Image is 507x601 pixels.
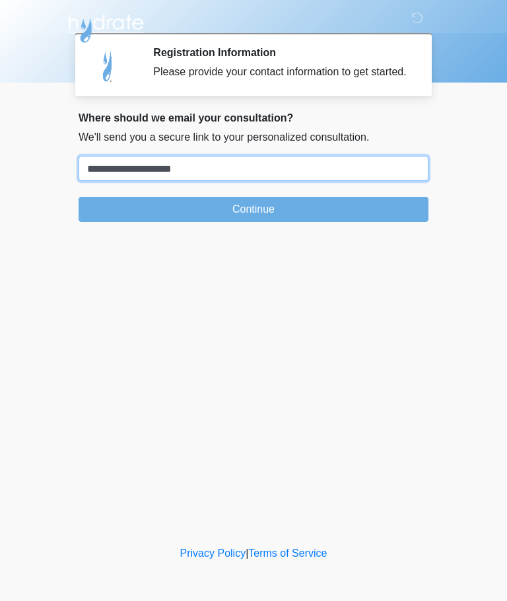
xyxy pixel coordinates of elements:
[79,112,428,124] h2: Where should we email your consultation?
[79,129,428,145] p: We'll send you a secure link to your personalized consultation.
[153,64,409,80] div: Please provide your contact information to get started.
[88,46,128,86] img: Agent Avatar
[246,548,248,559] a: |
[248,548,327,559] a: Terms of Service
[180,548,246,559] a: Privacy Policy
[79,197,428,222] button: Continue
[65,10,146,44] img: Hydrate IV Bar - Arcadia Logo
